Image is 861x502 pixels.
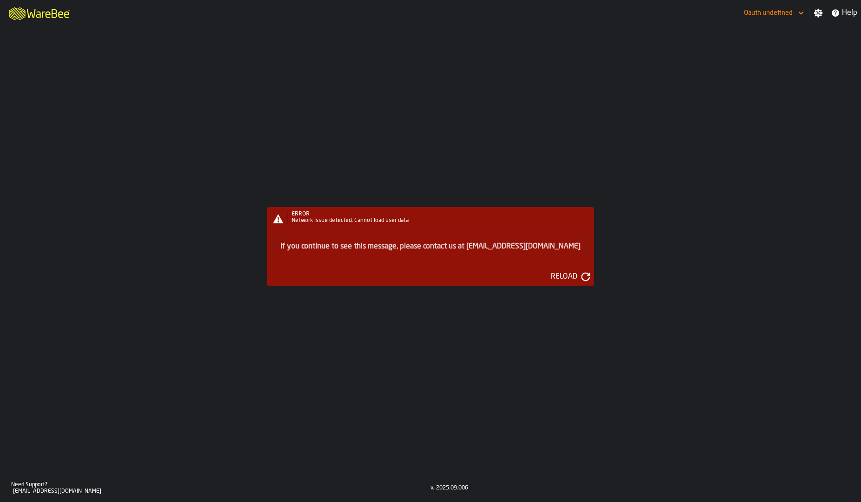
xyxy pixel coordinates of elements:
span: Network issue detected, Cannot load user data [292,218,409,223]
div: 2025.09.006 [436,485,468,491]
div: Need Support? [11,482,101,488]
a: Need Support?[EMAIL_ADDRESS][DOMAIN_NAME] [11,482,101,495]
label: button-toggle-Help [827,7,861,19]
span: Help [842,7,857,19]
label: button-toggle-Settings [810,8,827,18]
div: DropdownMenuValue-Oauth undefined [740,7,806,19]
div: v. [430,485,434,491]
div: DropdownMenuValue-Oauth undefined [744,9,793,17]
button: button-Reload [543,269,594,284]
div: Reload [547,271,581,282]
div: [EMAIL_ADDRESS][DOMAIN_NAME] [13,488,101,495]
div: ERROR [292,211,592,217]
a: If you continue to see this message, please contact us at [EMAIL_ADDRESS][DOMAIN_NAME] [280,243,581,250]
